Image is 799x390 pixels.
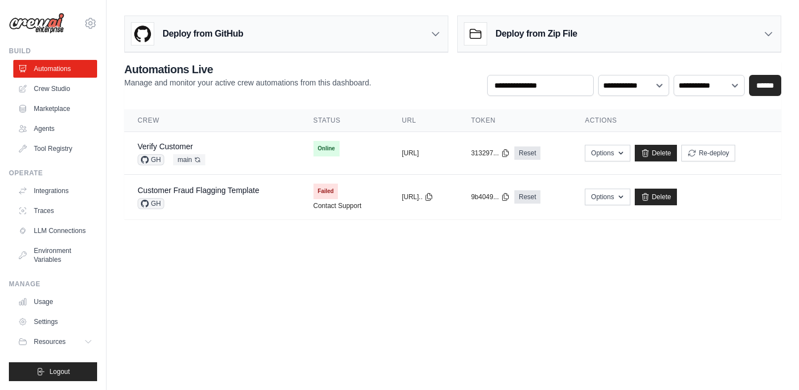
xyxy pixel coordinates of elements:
[471,193,510,201] button: 9b4049...
[138,142,193,151] a: Verify Customer
[9,169,97,178] div: Operate
[681,145,735,161] button: Re-deploy
[138,198,164,209] span: GH
[635,145,677,161] a: Delete
[9,280,97,288] div: Manage
[514,146,540,160] a: Reset
[163,27,243,40] h3: Deploy from GitHub
[635,189,677,205] a: Delete
[13,313,97,331] a: Settings
[13,120,97,138] a: Agents
[13,140,97,158] a: Tool Registry
[9,362,97,381] button: Logout
[313,184,338,199] span: Failed
[13,333,97,351] button: Resources
[300,109,389,132] th: Status
[13,182,97,200] a: Integrations
[313,141,340,156] span: Online
[34,337,65,346] span: Resources
[585,145,630,161] button: Options
[13,202,97,220] a: Traces
[13,80,97,98] a: Crew Studio
[9,47,97,55] div: Build
[49,367,70,376] span: Logout
[173,154,205,165] span: main
[458,109,572,132] th: Token
[13,293,97,311] a: Usage
[13,100,97,118] a: Marketplace
[495,27,577,40] h3: Deploy from Zip File
[9,13,64,34] img: Logo
[124,77,371,88] p: Manage and monitor your active crew automations from this dashboard.
[124,62,371,77] h2: Automations Live
[138,186,259,195] a: Customer Fraud Flagging Template
[514,190,540,204] a: Reset
[13,60,97,78] a: Automations
[124,109,300,132] th: Crew
[388,109,458,132] th: URL
[13,242,97,269] a: Environment Variables
[132,23,154,45] img: GitHub Logo
[313,201,362,210] a: Contact Support
[138,154,164,165] span: GH
[13,222,97,240] a: LLM Connections
[471,149,510,158] button: 313297...
[585,189,630,205] button: Options
[572,109,781,132] th: Actions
